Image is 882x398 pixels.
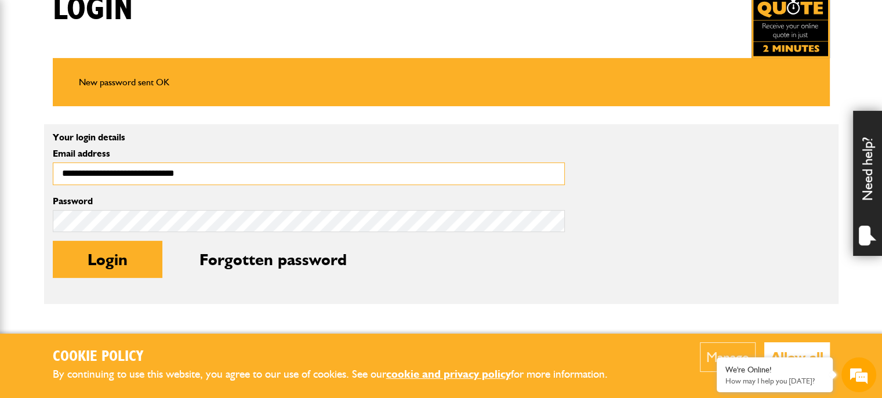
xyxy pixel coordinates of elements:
[15,210,212,301] textarea: Type your message and hit 'Enter'
[53,366,627,383] p: By continuing to use this website, you agree to our use of cookies. See our for more information.
[53,133,565,142] p: Your login details
[764,342,830,372] button: Allow all
[15,107,212,133] input: Enter your last name
[15,176,212,201] input: Enter your phone number
[53,348,627,366] h2: Cookie Policy
[700,342,756,372] button: Manage
[53,149,565,158] label: Email address
[158,311,210,327] em: Start Chat
[190,6,218,34] div: Minimize live chat window
[386,367,511,381] a: cookie and privacy policy
[725,377,824,385] p: How may I help you today?
[53,197,565,206] label: Password
[79,75,804,90] li: New password sent OK
[60,65,195,80] div: Chat with us now
[853,111,882,256] div: Need help?
[20,64,49,81] img: d_20077148190_company_1631870298795_20077148190
[15,142,212,167] input: Enter your email address
[725,365,824,375] div: We're Online!
[165,241,382,278] button: Forgotten password
[53,241,162,278] button: Login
